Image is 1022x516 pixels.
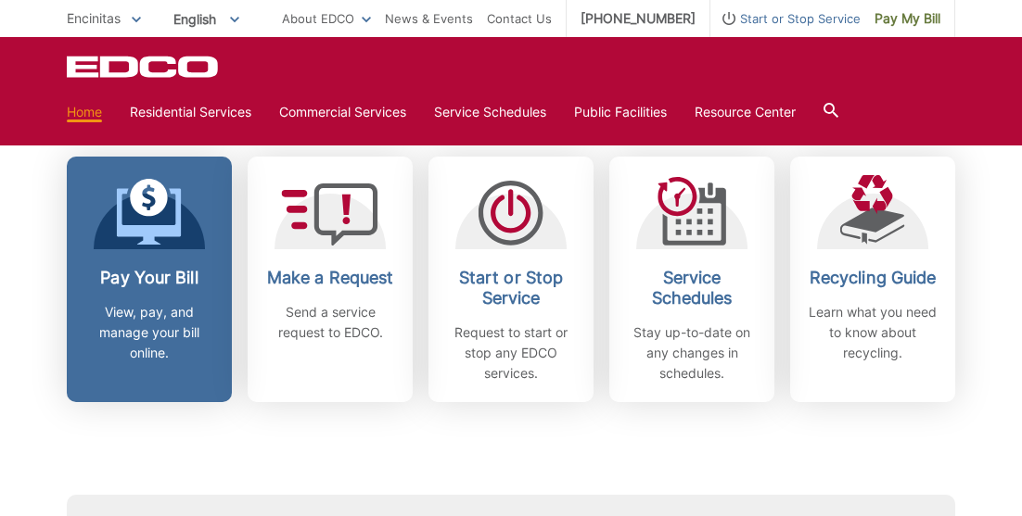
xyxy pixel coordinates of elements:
[67,102,102,122] a: Home
[487,8,552,29] a: Contact Us
[442,322,580,384] p: Request to start or stop any EDCO services.
[67,10,121,26] span: Encinitas
[623,322,760,384] p: Stay up-to-date on any changes in schedules.
[385,8,473,29] a: News & Events
[609,157,774,402] a: Service Schedules Stay up-to-date on any changes in schedules.
[279,102,406,122] a: Commercial Services
[790,157,955,402] a: Recycling Guide Learn what you need to know about recycling.
[248,157,413,402] a: Make a Request Send a service request to EDCO.
[67,157,232,402] a: Pay Your Bill View, pay, and manage your bill online.
[67,56,221,78] a: EDCD logo. Return to the homepage.
[160,4,253,34] span: English
[130,102,251,122] a: Residential Services
[262,302,399,343] p: Send a service request to EDCO.
[81,268,218,288] h2: Pay Your Bill
[804,302,941,363] p: Learn what you need to know about recycling.
[574,102,667,122] a: Public Facilities
[695,102,796,122] a: Resource Center
[434,102,546,122] a: Service Schedules
[804,268,941,288] h2: Recycling Guide
[623,268,760,308] h2: Service Schedules
[282,8,371,29] a: About EDCO
[442,268,580,308] h2: Start or Stop Service
[875,8,940,29] span: Pay My Bill
[81,302,218,363] p: View, pay, and manage your bill online.
[262,268,399,288] h2: Make a Request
